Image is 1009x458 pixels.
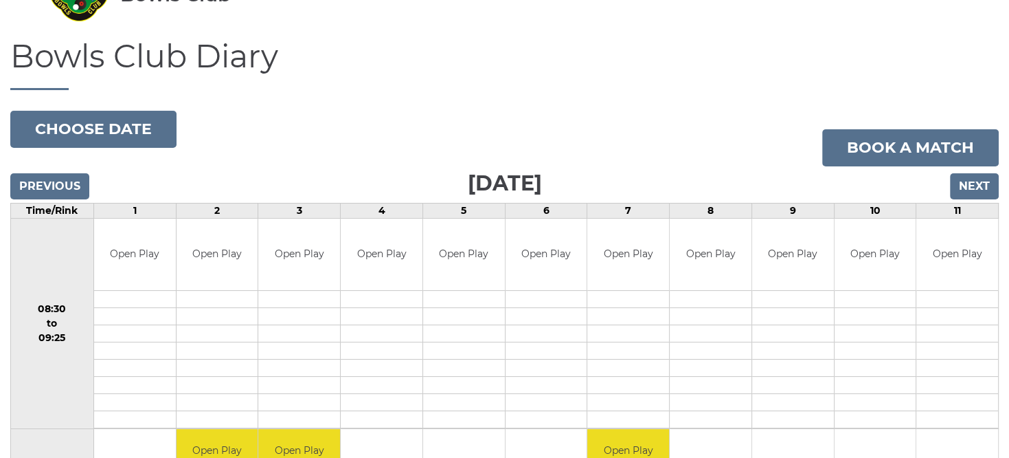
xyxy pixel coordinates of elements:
[94,219,176,291] td: Open Play
[506,219,587,291] td: Open Play
[751,203,834,218] td: 9
[822,129,999,166] a: Book a match
[258,203,341,218] td: 3
[10,173,89,199] input: Previous
[93,203,176,218] td: 1
[670,219,751,291] td: Open Play
[587,219,669,291] td: Open Play
[916,219,998,291] td: Open Play
[341,219,422,291] td: Open Play
[423,219,505,291] td: Open Play
[422,203,505,218] td: 5
[835,219,916,291] td: Open Play
[10,39,999,90] h1: Bowls Club Diary
[11,203,94,218] td: Time/Rink
[341,203,423,218] td: 4
[834,203,916,218] td: 10
[11,218,94,429] td: 08:30 to 09:25
[10,111,177,148] button: Choose date
[505,203,587,218] td: 6
[916,203,999,218] td: 11
[950,173,999,199] input: Next
[258,219,340,291] td: Open Play
[587,203,670,218] td: 7
[176,203,258,218] td: 2
[177,219,258,291] td: Open Play
[670,203,752,218] td: 8
[752,219,834,291] td: Open Play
